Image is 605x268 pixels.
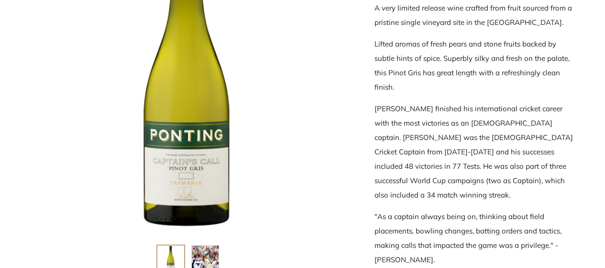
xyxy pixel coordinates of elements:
[374,210,575,267] p: "As a captain always being on, thinking about field placements, bowling changes, batting orders a...
[374,37,575,94] p: Lifted aromas of fresh pears and stone fruits backed by subtle hints of spice. Superbly silky and...
[374,102,575,202] p: [PERSON_NAME] finished his international cricket career with the most victories as an [DEMOGRAPHI...
[374,1,575,30] p: A very limited release wine crafted from fruit sourced from a pristine single vineyard site in th...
